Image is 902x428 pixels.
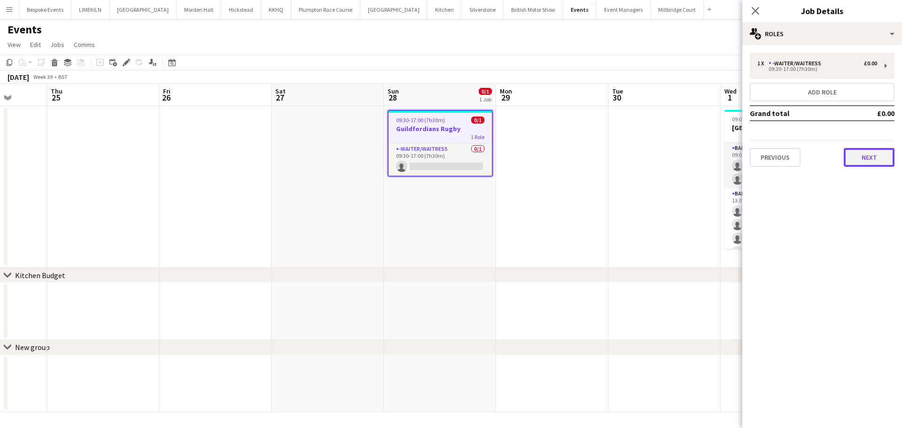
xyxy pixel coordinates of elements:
a: Edit [26,39,45,51]
span: 0/1 [479,88,492,95]
span: Edit [30,40,41,49]
button: LIMEKILN [71,0,109,19]
button: Next [844,148,894,167]
span: 0/1 [471,117,484,124]
span: Thu [51,87,62,95]
button: Kitchen [428,0,462,19]
div: Kitchen Budget [15,271,65,280]
button: [GEOGRAPHIC_DATA] [109,0,177,19]
div: Roles [742,23,902,45]
button: Bespoke Events [19,0,71,19]
span: 1 Role [471,133,484,140]
app-card-role: Bar & Catering (Waiter / waitress)6A0/209:00-19:00 (10h) [724,143,830,188]
span: 27 [274,92,286,103]
a: Comms [70,39,99,51]
span: 28 [386,92,399,103]
div: BST [58,73,68,80]
span: Jobs [50,40,64,49]
td: Grand total [750,106,850,121]
span: 25 [49,92,62,103]
div: -Waiter/Waitress [769,60,825,67]
span: 26 [162,92,171,103]
button: [GEOGRAPHIC_DATA] [360,0,428,19]
span: Mon [500,87,512,95]
span: 30 [611,92,623,103]
span: 29 [498,92,512,103]
span: Wed [724,87,737,95]
div: [DATE] [8,72,29,82]
button: KKHQ [261,0,291,19]
button: Previous [750,148,801,167]
div: £0.00 [864,60,877,67]
app-card-role: Bar & Catering (Waiter / waitress)5A0/613:00-20:30 (7h30m) [724,188,830,288]
app-job-card: 09:00-22:00 (13h)0/10[GEOGRAPHIC_DATA]3 RolesBar & Catering (Waiter / waitress)6A0/209:00-19:00 (... [724,110,830,249]
span: Comms [74,40,95,49]
span: Sat [275,87,286,95]
a: View [4,39,24,51]
button: British Motor Show [504,0,563,19]
td: £0.00 [850,106,894,121]
span: 09:30-17:00 (7h30m) [396,117,445,124]
div: 09:30-17:00 (7h30m) [757,67,877,71]
app-card-role: -Waiter/Waitress0/109:30-17:00 (7h30m) [389,144,492,176]
span: Fri [163,87,171,95]
button: Morden Hall [177,0,221,19]
span: Sun [388,87,399,95]
div: 1 Job [479,96,491,103]
span: 1 [723,92,737,103]
a: Jobs [47,39,68,51]
span: 09:00-22:00 (13h) [732,116,773,123]
button: Events [563,0,597,19]
div: New group [15,342,50,352]
div: 1 x [757,60,769,67]
button: Hickstead [221,0,261,19]
h3: Guildfordians Rugby [389,125,492,133]
span: View [8,40,21,49]
button: Millbridge Court [651,0,704,19]
h3: Job Details [742,5,902,17]
button: Plumpton Race Course [291,0,360,19]
button: Event Managers [597,0,651,19]
button: Add role [750,83,894,101]
h1: Events [8,23,42,37]
app-job-card: 09:30-17:00 (7h30m)0/1Guildfordians Rugby1 Role-Waiter/Waitress0/109:30-17:00 (7h30m) [388,110,493,177]
span: Week 39 [31,73,54,80]
h3: [GEOGRAPHIC_DATA] [724,124,830,132]
span: Tue [612,87,623,95]
button: Silverstone [462,0,504,19]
